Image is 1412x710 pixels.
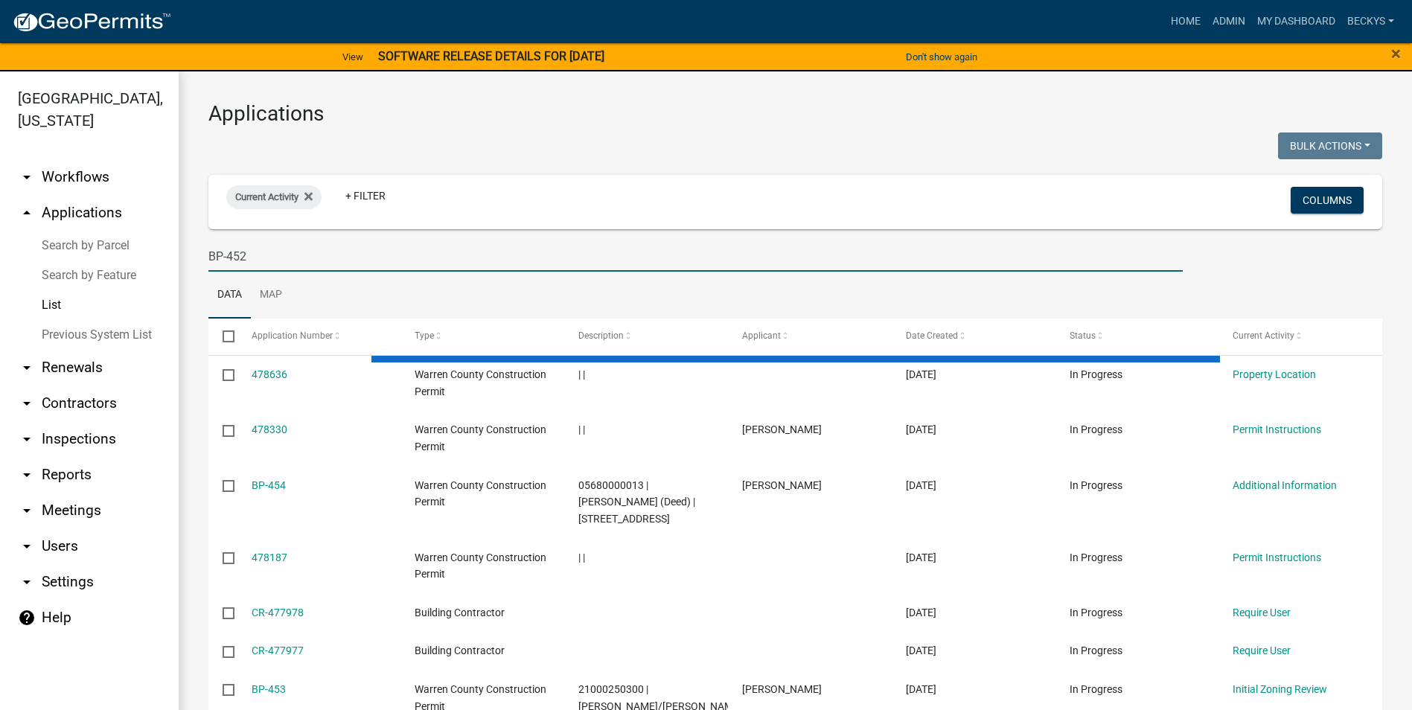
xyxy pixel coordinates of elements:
i: arrow_drop_down [18,466,36,484]
span: 09/15/2025 [906,368,936,380]
span: In Progress [1070,645,1122,656]
datatable-header-cell: Select [208,319,237,354]
span: Application Number [252,330,333,341]
span: 09/14/2025 [906,551,936,563]
span: In Progress [1070,607,1122,618]
a: Property Location [1233,368,1316,380]
span: | | [578,551,585,563]
a: Additional Information [1233,479,1337,491]
a: Initial Zoning Review [1233,683,1327,695]
a: 478330 [252,423,287,435]
i: arrow_drop_down [18,502,36,519]
span: Type [415,330,434,341]
button: Bulk Actions [1278,132,1382,159]
a: beckys [1341,7,1400,36]
i: arrow_drop_down [18,394,36,412]
datatable-header-cell: Application Number [237,319,400,354]
span: Building Contractor [415,645,505,656]
span: Susan [742,683,822,695]
span: Jonathan Ide [742,423,822,435]
button: Columns [1291,187,1364,214]
datatable-header-cell: Current Activity [1218,319,1382,354]
span: | | [578,368,585,380]
a: 478636 [252,368,287,380]
i: arrow_drop_down [18,573,36,591]
datatable-header-cell: Type [400,319,564,354]
a: Home [1165,7,1207,36]
i: help [18,609,36,627]
a: My Dashboard [1251,7,1341,36]
span: In Progress [1070,551,1122,563]
span: Status [1070,330,1096,341]
datatable-header-cell: Date Created [892,319,1055,354]
span: Current Activity [1233,330,1294,341]
span: lee larsen [742,479,822,491]
span: Date Created [906,330,958,341]
span: Applicant [742,330,781,341]
i: arrow_drop_down [18,430,36,448]
span: Description [578,330,624,341]
span: Building Contractor [415,607,505,618]
a: Admin [1207,7,1251,36]
span: Current Activity [235,191,298,202]
a: Map [251,272,291,319]
span: 09/15/2025 [906,423,936,435]
datatable-header-cell: Applicant [728,319,892,354]
span: 09/14/2025 [906,479,936,491]
input: Search for applications [208,241,1183,272]
span: Warren County Construction Permit [415,551,546,581]
datatable-header-cell: Status [1055,319,1218,354]
a: CR-477978 [252,607,304,618]
span: 09/12/2025 [906,683,936,695]
span: In Progress [1070,368,1122,380]
a: Permit Instructions [1233,423,1321,435]
a: + Filter [333,182,397,209]
button: Close [1391,45,1401,63]
span: 05680000013 | LARSEN, LEE (Deed) | 6306 R63 hwy [578,479,695,525]
a: Require User [1233,607,1291,618]
i: arrow_drop_up [18,204,36,222]
button: Don't show again [900,45,983,69]
datatable-header-cell: Description [564,319,728,354]
span: | | [578,423,585,435]
span: 09/13/2025 [906,645,936,656]
span: In Progress [1070,479,1122,491]
span: Warren County Construction Permit [415,368,546,397]
a: 478187 [252,551,287,563]
span: In Progress [1070,423,1122,435]
i: arrow_drop_down [18,168,36,186]
a: Require User [1233,645,1291,656]
span: 09/13/2025 [906,607,936,618]
span: Warren County Construction Permit [415,423,546,452]
a: Data [208,272,251,319]
span: In Progress [1070,683,1122,695]
a: CR-477977 [252,645,304,656]
span: × [1391,43,1401,64]
h3: Applications [208,101,1382,127]
a: BP-454 [252,479,286,491]
strong: SOFTWARE RELEASE DETAILS FOR [DATE] [378,49,604,63]
i: arrow_drop_down [18,359,36,377]
a: BP-453 [252,683,286,695]
span: Warren County Construction Permit [415,479,546,508]
a: Permit Instructions [1233,551,1321,563]
a: View [336,45,369,69]
i: arrow_drop_down [18,537,36,555]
